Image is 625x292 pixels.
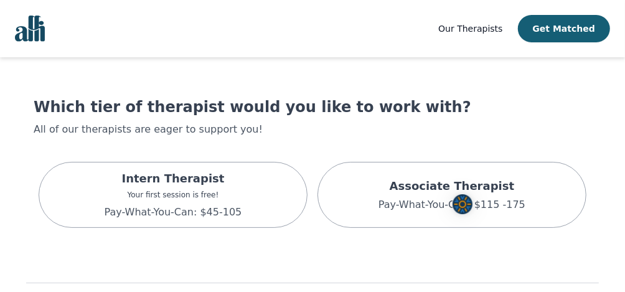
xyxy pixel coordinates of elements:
button: Get Matched [518,15,610,42]
p: Pay-What-You-Can: $115 -175 [378,197,525,212]
h1: Which tier of therapist would you like to work with? [34,97,591,117]
p: Intern Therapist [105,170,242,187]
span: Our Therapists [438,24,502,34]
img: alli logo [15,16,45,42]
p: Pay-What-You-Can: $45-105 [105,205,242,220]
p: Associate Therapist [378,177,525,195]
a: Our Therapists [438,21,502,36]
p: Your first session is free! [105,190,242,200]
p: All of our therapists are eager to support you! [34,122,591,137]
